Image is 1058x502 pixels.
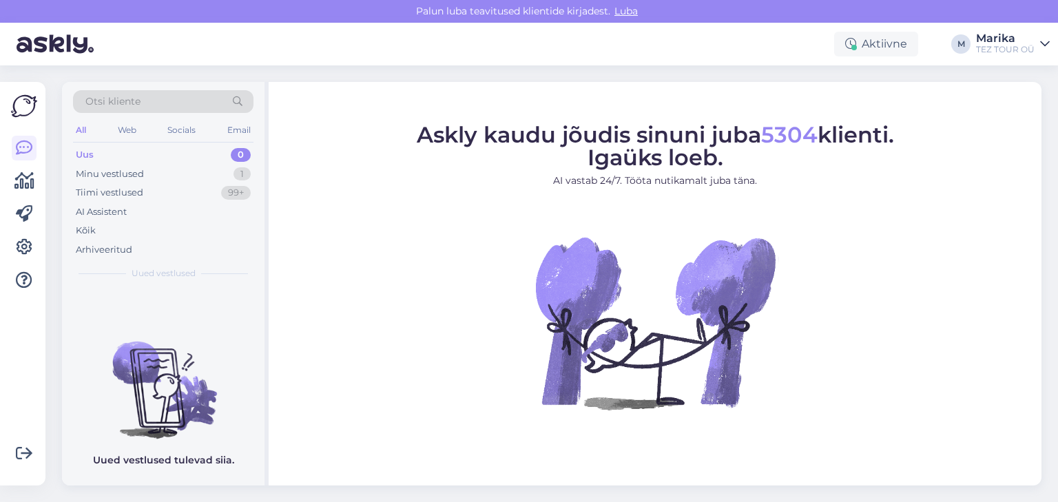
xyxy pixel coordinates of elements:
[976,33,1050,55] a: MarikaTEZ TOUR OÜ
[11,93,37,119] img: Askly Logo
[85,94,141,109] span: Otsi kliente
[761,121,818,147] span: 5304
[165,121,198,139] div: Socials
[221,186,251,200] div: 99+
[76,243,132,257] div: Arhiveeritud
[951,34,971,54] div: M
[76,205,127,219] div: AI Assistent
[834,32,918,56] div: Aktiivne
[76,148,94,162] div: Uus
[417,173,894,187] p: AI vastab 24/7. Tööta nutikamalt juba täna.
[73,121,89,139] div: All
[115,121,139,139] div: Web
[417,121,894,170] span: Askly kaudu jõudis sinuni juba klienti. Igaüks loeb.
[976,33,1035,44] div: Marika
[531,198,779,446] img: No Chat active
[976,44,1035,55] div: TEZ TOUR OÜ
[62,317,264,441] img: No chats
[225,121,253,139] div: Email
[76,167,144,181] div: Minu vestlused
[231,148,251,162] div: 0
[93,453,234,468] p: Uued vestlused tulevad siia.
[610,5,642,17] span: Luba
[234,167,251,181] div: 1
[132,267,196,280] span: Uued vestlused
[76,224,96,238] div: Kõik
[76,186,143,200] div: Tiimi vestlused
